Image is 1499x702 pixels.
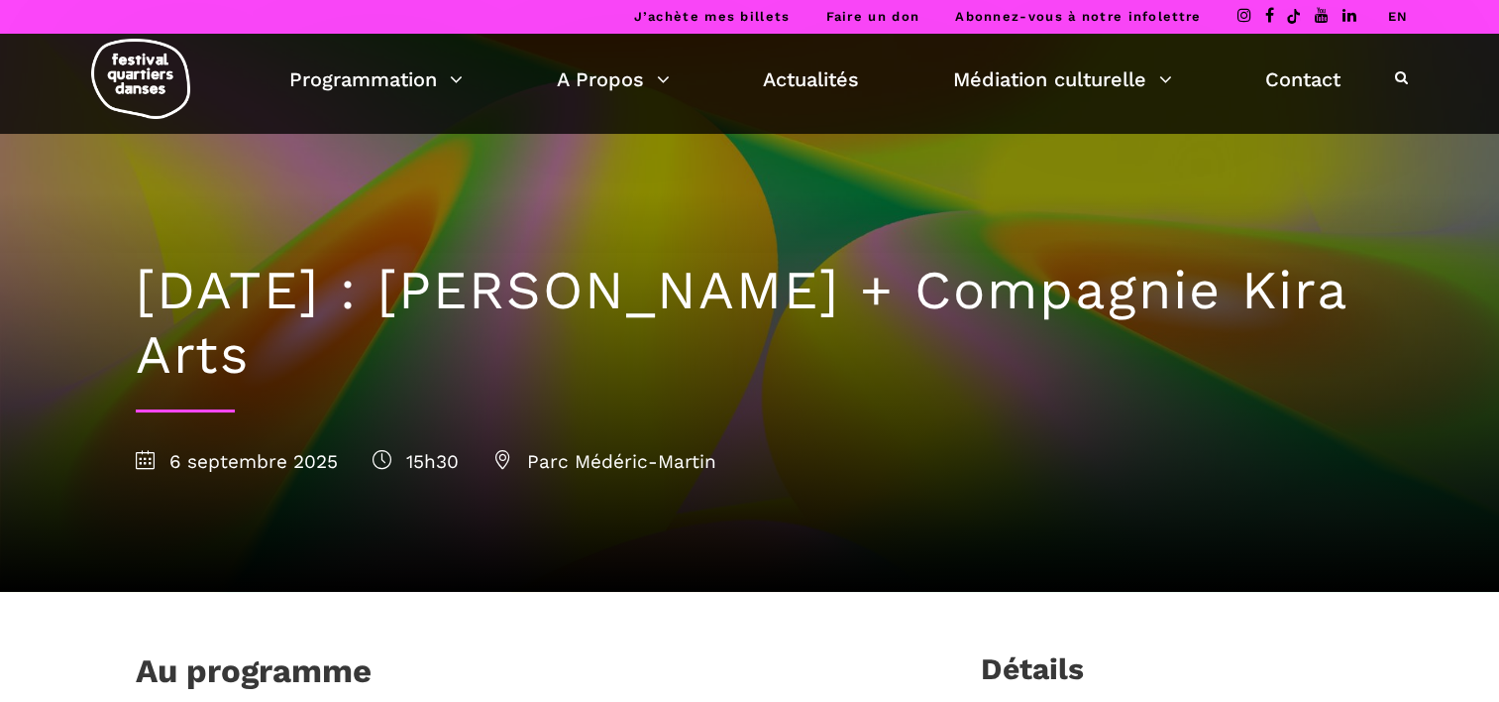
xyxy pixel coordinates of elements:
a: EN [1387,9,1408,24]
a: Actualités [763,62,859,96]
h1: Au programme [136,651,372,701]
span: Parc Médéric-Martin [493,450,716,473]
h3: Détails [981,651,1084,701]
span: 15h30 [373,450,459,473]
a: Faire un don [825,9,919,24]
a: J’achète mes billets [633,9,790,24]
h1: [DATE] : [PERSON_NAME] + Compagnie Kira Arts [136,259,1364,388]
img: logo-fqd-med [91,39,190,119]
a: A Propos [557,62,670,96]
a: Abonnez-vous à notre infolettre [955,9,1201,24]
a: Médiation culturelle [953,62,1172,96]
a: Contact [1265,62,1340,96]
a: Programmation [289,62,463,96]
span: 6 septembre 2025 [136,450,338,473]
